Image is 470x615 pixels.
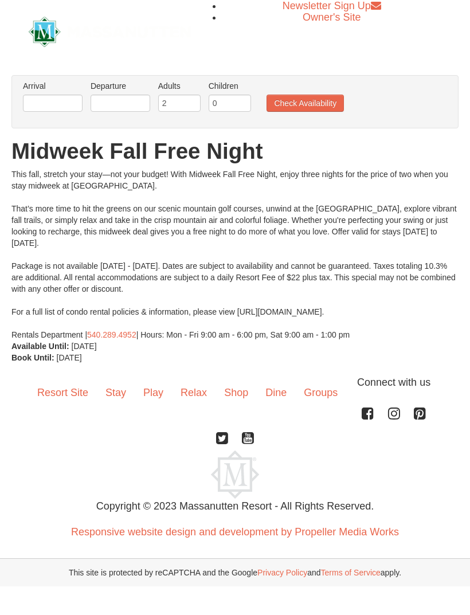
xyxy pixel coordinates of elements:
label: Children [209,80,251,92]
a: 540.289.4952 [87,330,136,339]
a: Play [135,375,172,410]
span: [DATE] [72,342,97,351]
img: Massanutten Resort Logo [29,17,191,48]
strong: Book Until: [11,353,54,362]
strong: Available Until: [11,342,69,351]
h1: Midweek Fall Free Night [11,140,459,163]
a: Terms of Service [321,568,381,577]
a: Groups [295,375,346,410]
a: Privacy Policy [257,568,307,577]
label: Adults [158,80,201,92]
label: Departure [91,80,150,92]
p: Copyright © 2023 Massanutten Resort - All Rights Reserved. [20,499,450,514]
button: Check Availability [267,95,344,112]
span: [DATE] [57,353,82,362]
img: Massanutten Resort Logo [211,451,259,499]
span: This site is protected by reCAPTCHA and the Google and apply. [69,567,401,578]
a: Owner's Site [303,11,361,23]
a: Relax [172,375,216,410]
a: Dine [257,375,295,410]
label: Arrival [23,80,83,92]
a: Shop [216,375,257,410]
a: Resort Site [29,375,97,410]
a: Massanutten Resort [29,17,191,44]
a: Stay [97,375,135,410]
a: Responsive website design and development by Propeller Media Works [71,526,399,538]
div: This fall, stretch your stay—not your budget! With Midweek Fall Free Night, enjoy three nights fo... [11,169,459,340]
